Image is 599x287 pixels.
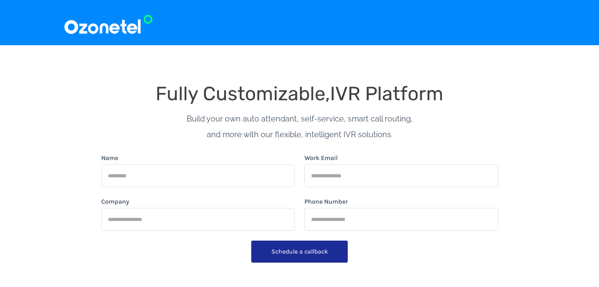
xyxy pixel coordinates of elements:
label: Work Email [304,153,338,163]
label: Name [101,153,118,163]
span: IVR Platform [330,82,443,105]
span: and more with our flexible, intelligent IVR solutions. [207,130,393,139]
span: Fully Customizable, [156,82,330,105]
form: form [101,153,498,272]
span: Build your own auto attendant, self-service, smart call routing, [187,114,413,123]
button: Schedule a callback [251,241,348,263]
label: Phone Number [304,197,348,206]
label: Company [101,197,129,206]
span: Schedule a callback [271,248,328,255]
